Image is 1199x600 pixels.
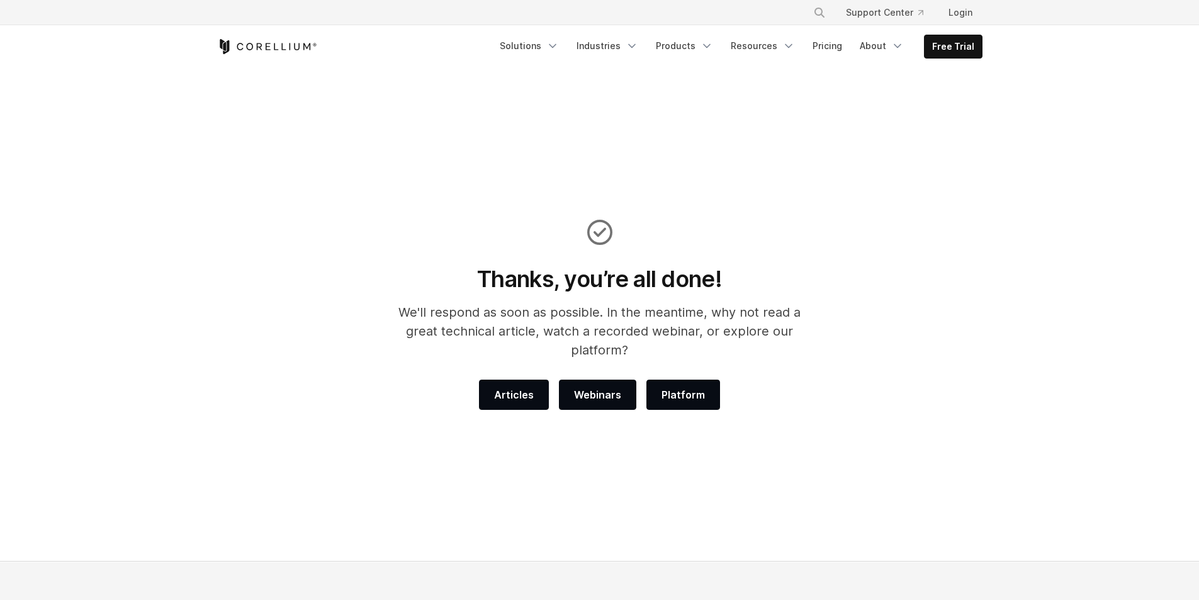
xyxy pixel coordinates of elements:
[492,35,566,57] a: Solutions
[494,387,534,402] span: Articles
[648,35,721,57] a: Products
[723,35,802,57] a: Resources
[217,39,317,54] a: Corellium Home
[381,303,818,359] p: We'll respond as soon as possible. In the meantime, why not read a great technical article, watch...
[938,1,982,24] a: Login
[492,35,982,59] div: Navigation Menu
[661,387,705,402] span: Platform
[836,1,933,24] a: Support Center
[925,35,982,58] a: Free Trial
[798,1,982,24] div: Navigation Menu
[569,35,646,57] a: Industries
[805,35,850,57] a: Pricing
[479,380,549,410] a: Articles
[808,1,831,24] button: Search
[574,387,621,402] span: Webinars
[646,380,720,410] a: Platform
[381,265,818,293] h1: Thanks, you’re all done!
[559,380,636,410] a: Webinars
[852,35,911,57] a: About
